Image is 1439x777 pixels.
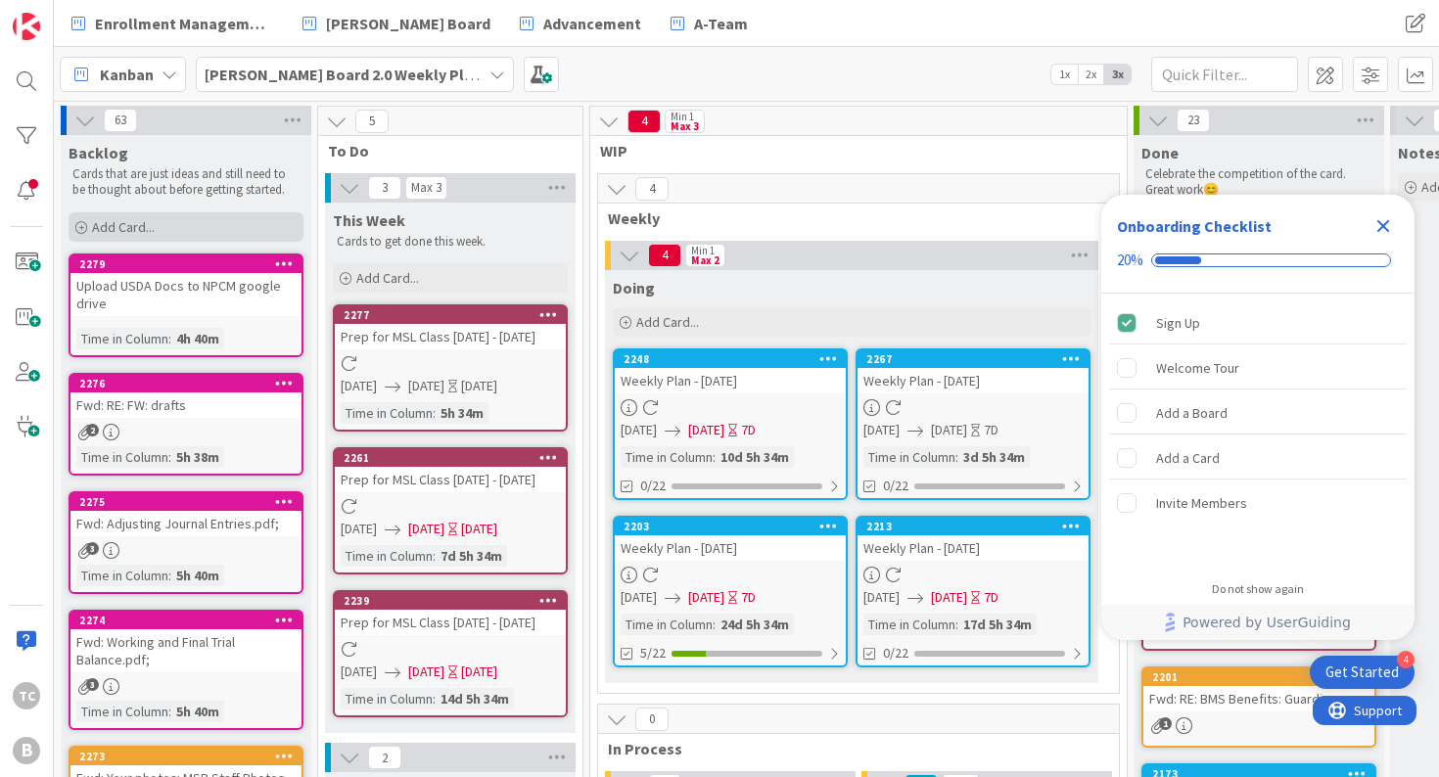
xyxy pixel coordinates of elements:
div: 4 [1397,651,1415,668]
span: : [433,688,436,709]
span: 2x [1078,65,1104,84]
span: Add Card... [356,269,419,287]
span: Backlog [69,143,128,162]
span: Support [41,3,89,26]
div: 7D [984,420,998,440]
span: [DATE] [408,662,444,682]
span: Doing [613,278,655,297]
div: Checklist Container [1101,195,1415,640]
div: 7D [984,587,998,608]
div: 2275 [79,495,302,509]
span: [DATE] [688,587,724,608]
div: 2279Upload USDA Docs to NPCM google drive [70,255,302,316]
div: 2275 [70,493,302,511]
div: Fwd: Working and Final Trial Balance.pdf; [70,629,302,672]
div: Welcome Tour is incomplete. [1109,346,1407,389]
div: Do not show again [1212,581,1304,597]
div: Time in Column [76,328,168,349]
span: : [713,446,716,468]
span: 23 [1177,109,1210,132]
div: 2261 [344,451,566,465]
div: 2273 [70,748,302,765]
div: 5h 38m [171,446,224,468]
a: [PERSON_NAME] Board [291,6,502,41]
span: 0/22 [883,643,908,663]
span: 4 [648,244,681,267]
div: Add a Card is incomplete. [1109,436,1407,480]
div: Weekly Plan - [DATE] [858,368,1089,393]
img: Visit kanbanzone.com [13,13,40,40]
div: Checklist progress: 20% [1117,251,1399,269]
span: : [168,565,171,586]
div: Onboarding Checklist [1117,214,1272,238]
span: 0 [635,708,669,731]
p: Celebrate the competition of the card. Great work [1145,166,1372,199]
span: 1x [1051,65,1078,84]
span: Powered by UserGuiding [1183,611,1351,634]
div: 2267 [858,350,1089,368]
div: 2239Prep for MSL Class [DATE] - [DATE] [335,592,566,635]
span: 4 [627,110,661,133]
div: 2203 [624,520,846,533]
span: 😊 [1203,181,1219,198]
span: [DATE] [931,420,967,440]
div: 2239 [335,592,566,610]
span: [DATE] [408,519,444,539]
div: Sign Up [1156,311,1200,335]
div: 7d 5h 34m [436,545,507,567]
div: 2276 [70,375,302,392]
div: Time in Column [621,446,713,468]
div: 2248Weekly Plan - [DATE] [615,350,846,393]
span: : [433,545,436,567]
div: Add a Board [1156,401,1228,425]
div: 2277 [335,306,566,324]
span: : [168,701,171,722]
span: : [168,328,171,349]
div: 2277Prep for MSL Class [DATE] - [DATE] [335,306,566,349]
span: Kanban [100,63,154,86]
div: Max 3 [411,183,441,193]
div: Upload USDA Docs to NPCM google drive [70,273,302,316]
a: Powered by UserGuiding [1111,605,1405,640]
div: 2276 [79,377,302,390]
div: Min 1 [691,246,715,255]
span: 3x [1104,65,1131,84]
span: WIP [600,141,1102,160]
div: 2267Weekly Plan - [DATE] [858,350,1089,393]
span: 63 [104,109,137,132]
span: Enrollment Management [95,12,273,35]
span: Add Card... [636,313,699,331]
div: 2274 [79,614,302,627]
div: B [13,737,40,764]
div: 5h 40m [171,565,224,586]
div: [DATE] [461,519,497,539]
span: 0/22 [883,476,908,496]
div: Time in Column [863,614,955,635]
div: 2279 [79,257,302,271]
div: Fwd: RE: FW: drafts [70,392,302,418]
div: Add a Board is incomplete. [1109,391,1407,434]
div: Invite Members [1156,491,1247,515]
div: 24d 5h 34m [716,614,794,635]
input: Quick Filter... [1151,57,1298,92]
div: 2261 [335,449,566,467]
span: [DATE] [688,420,724,440]
div: Fwd: RE: BMS Benefits: Guardian [1143,686,1374,711]
span: : [713,614,716,635]
span: [DATE] [621,587,657,608]
p: Cards that are just ideas and still need to be thought about before getting started. [72,166,300,199]
div: 17d 5h 34m [958,614,1037,635]
span: Done [1141,143,1179,162]
div: Close Checklist [1368,210,1399,242]
div: [DATE] [461,376,497,396]
span: 1 [1159,717,1172,730]
span: : [168,446,171,468]
div: Time in Column [621,614,713,635]
span: 5/22 [640,643,666,663]
span: [DATE] [931,587,967,608]
div: 2275Fwd: Adjusting Journal Entries.pdf; [70,493,302,536]
div: Add a Card [1156,446,1220,470]
span: 4 [635,177,669,201]
span: [DATE] [408,376,444,396]
span: [DATE] [341,662,377,682]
